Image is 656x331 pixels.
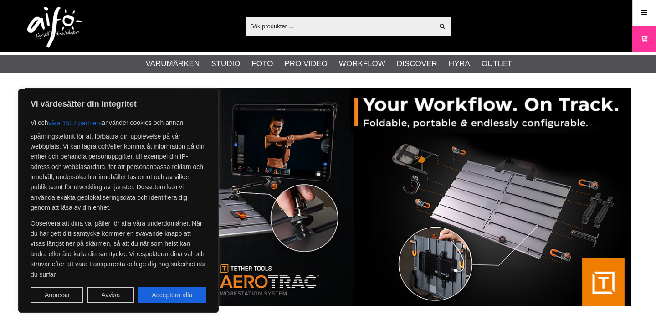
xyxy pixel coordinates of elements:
input: Sök produkter ... [246,19,434,33]
a: Foto [251,58,273,70]
img: logo.png [27,7,82,48]
a: Workflow [339,58,385,70]
a: Discover [397,58,437,70]
button: Avvisa [87,287,134,303]
div: Vi värdesätter din integritet [18,89,219,313]
button: våra 1537 partners [48,115,102,131]
p: Vi och använder cookies och annan spårningsteknik för att förbättra din upplevelse på vår webbpla... [31,115,206,213]
a: Pro Video [284,58,327,70]
a: Hyra [449,58,470,70]
button: Acceptera alla [138,287,206,303]
p: Observera att dina val gäller för alla våra underdomäner. När du har gett ditt samtycke kommer en... [31,218,206,279]
a: Varumärken [146,58,200,70]
p: Vi värdesätter din integritet [31,98,206,109]
a: Outlet [482,58,512,70]
button: Anpassa [31,287,83,303]
a: Studio [211,58,240,70]
img: Annons:007 banner-header-aerotrac-1390x500.jpg [25,88,631,306]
